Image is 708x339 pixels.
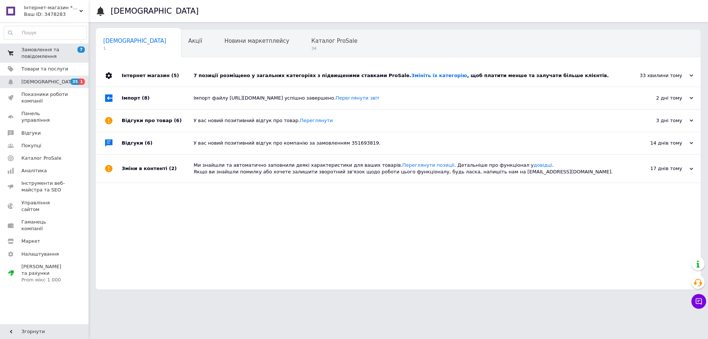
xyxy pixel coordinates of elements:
div: Prom мікс 1 000 [21,277,68,283]
div: 7 позиції розміщено у загальних категоріях з підвищеними ставками ProSale. , щоб платити менше та... [194,72,619,79]
div: Інтернет магазин [122,65,194,87]
h1: [DEMOGRAPHIC_DATA] [111,7,199,15]
span: (6) [145,140,153,146]
span: Інтернет-магазин *Фенікс* - вдалих покупок! [24,4,79,11]
div: Імпорт [122,87,194,109]
span: [PERSON_NAME] та рахунки [21,263,68,284]
div: У вас новий позитивний відгук про товар. [194,117,619,124]
span: Відгуки [21,130,41,136]
span: Новини маркетплейсу [224,38,289,44]
a: Змініть їх категорію [411,73,467,78]
div: Відгуки [122,132,194,154]
span: [DEMOGRAPHIC_DATA] [21,79,76,85]
span: [DEMOGRAPHIC_DATA] [103,38,166,44]
span: 34 [311,46,357,51]
span: Управління сайтом [21,200,68,213]
button: Чат з покупцем [691,294,706,309]
div: 2 дні тому [619,95,693,101]
div: 33 хвилини тому [619,72,693,79]
div: Імпорт файлу [URL][DOMAIN_NAME] успішно завершено. [194,95,619,101]
span: 35 [70,79,79,85]
span: 1 [103,46,166,51]
div: Ваш ID: 3478283 [24,11,88,18]
span: (6) [174,118,182,123]
span: Гаманець компанії [21,219,68,232]
div: Зміни в контенті [122,155,194,183]
a: Переглянути [300,118,333,123]
div: У вас новий позитивний відгук про компанію за замовленням 351693819. [194,140,619,146]
span: Каталог ProSale [21,155,61,162]
div: Ми знайшли та автоматично заповнили деякі характеристики для ваших товарів. . Детальніше про функ... [194,162,619,175]
span: (8) [142,95,150,101]
a: довідці [534,162,552,168]
span: Акції [188,38,202,44]
div: 17 днів тому [619,165,693,172]
span: (5) [171,73,179,78]
span: Замовлення та повідомлення [21,46,68,60]
div: 3 дні тому [619,117,693,124]
span: Маркет [21,238,40,245]
span: Інструменти веб-майстра та SEO [21,180,68,193]
div: 14 днів тому [619,140,693,146]
span: Аналітика [21,167,47,174]
span: Показники роботи компанії [21,91,68,104]
span: Панель управління [21,110,68,124]
div: Відгуки про товар [122,110,194,132]
span: Налаштування [21,251,59,257]
a: Переглянути звіт [336,95,379,101]
span: Каталог ProSale [311,38,357,44]
input: Пошук [4,26,87,39]
span: 1 [79,79,85,85]
span: Покупці [21,142,41,149]
span: 7 [77,46,85,53]
span: (2) [169,166,177,171]
span: Товари та послуги [21,66,68,72]
a: Переглянути позиції [402,162,454,168]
